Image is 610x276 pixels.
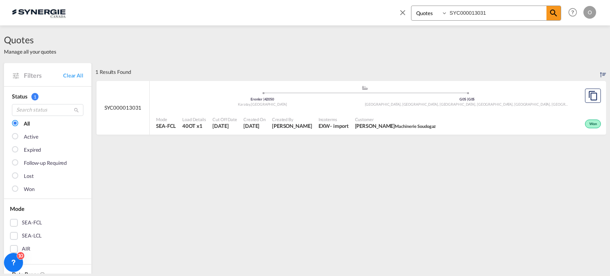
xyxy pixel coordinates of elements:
[10,232,85,240] md-checkbox: SEA-LCL
[468,97,475,101] span: G0S
[24,146,41,154] div: Expired
[566,6,579,19] span: Help
[10,245,85,253] md-checkbox: AIR
[156,122,176,129] span: SEA-FCL
[355,122,436,129] span: Francois-Pierre Boutet Machinerie Soudogaz
[549,8,558,18] md-icon: icon-magnify
[600,63,606,81] div: Sort by: Created On
[10,205,24,212] span: Mode
[243,122,266,129] span: 7 Jul 2025
[467,97,468,101] span: |
[24,172,34,180] div: Lost
[251,97,264,101] span: Erenler
[12,104,83,116] input: Search status
[448,6,546,20] input: Enter Quotation Number
[24,159,67,167] div: Follow-up Required
[12,4,66,21] img: 1f56c880d42311ef80fc7dca854c8e59.png
[566,6,583,20] div: Help
[24,71,63,80] span: Filters
[398,6,411,25] span: icon-close
[319,122,349,129] div: EXW import
[4,33,56,46] span: Quotes
[104,104,142,111] span: SYC000013031
[583,6,596,19] div: O
[31,93,39,100] span: 1
[73,107,79,113] md-icon: icon-magnify
[182,116,206,122] span: Load Details
[10,219,85,227] md-checkbox: SEA-FCL
[546,6,561,20] span: icon-magnify
[243,116,266,122] span: Created On
[459,97,468,101] span: G0S
[212,116,237,122] span: Cut Off Date
[589,122,599,127] span: Won
[4,48,56,55] span: Manage all your quotes
[319,122,330,129] div: EXW
[251,102,287,106] span: [GEOGRAPHIC_DATA]
[95,63,131,81] div: 1 Results Found
[97,81,606,135] div: SYC000013031 assets/icons/custom/ship-fill.svgassets/icons/custom/roll-o-plane.svgOrigin TurkeyDe...
[22,219,42,227] div: SEA-FCL
[24,133,38,141] div: Active
[12,93,27,100] span: Status
[395,124,436,129] span: Machinerie Soudogaz
[250,102,251,106] span: ,
[22,245,30,253] div: AIR
[272,116,312,122] span: Created By
[182,122,206,129] span: 40OT x 1
[355,116,436,122] span: Customer
[264,97,274,101] span: 42050
[24,120,30,128] div: All
[360,86,370,90] md-icon: assets/icons/custom/ship-fill.svg
[12,93,83,100] div: Status 1
[63,72,83,79] a: Clear All
[238,102,251,106] span: Karatay
[24,185,35,193] div: Won
[272,122,312,129] span: Karen Mercier
[398,8,407,17] md-icon: icon-close
[263,97,264,101] span: |
[156,116,176,122] span: Mode
[319,116,349,122] span: Incoterms
[588,91,598,100] md-icon: assets/icons/custom/copyQuote.svg
[585,89,601,103] button: Copy Quote
[22,232,42,240] div: SEA-LCL
[585,120,601,128] div: Won
[212,122,237,129] span: 7 Jul 2025
[330,122,348,129] div: - import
